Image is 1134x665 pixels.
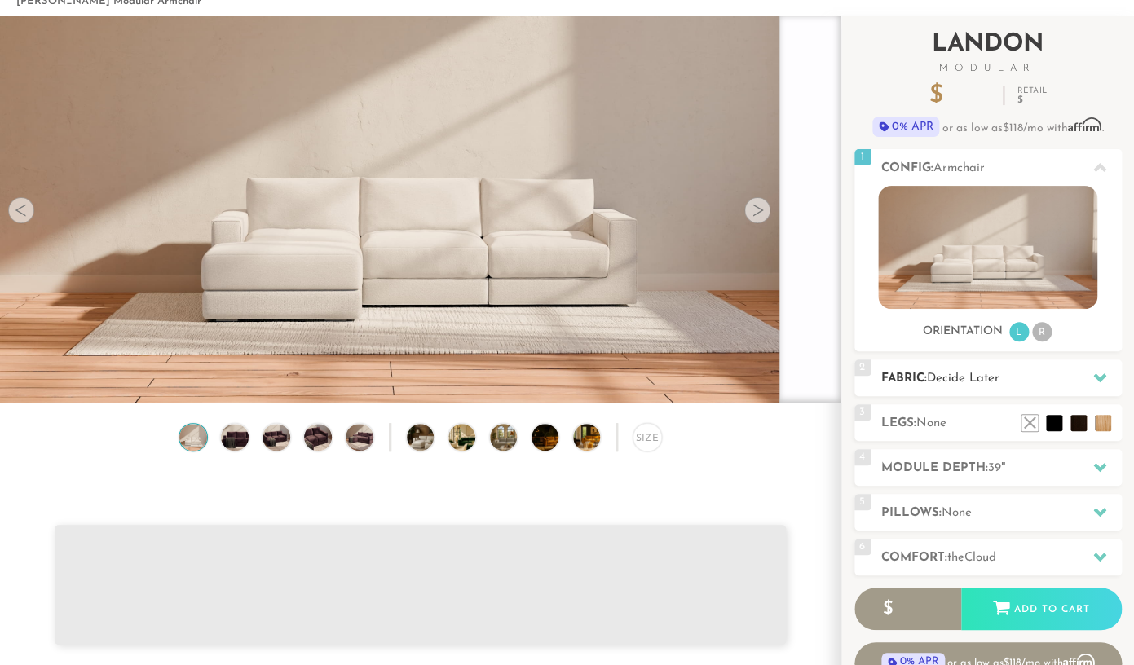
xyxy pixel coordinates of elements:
[881,459,1122,478] h2: Module Depth: "
[1003,122,1023,134] span: $118
[1032,322,1052,341] li: R
[633,423,662,451] div: Size
[872,117,940,137] span: 0% APR
[961,588,1122,632] div: Add to Cart
[854,449,871,465] span: 4
[532,424,580,451] img: DreamSofa Modular Sofa & Sectional Video Presentation 4
[881,548,1122,567] h2: Comfort:
[881,369,1122,388] h2: Fabric:
[929,84,991,108] p: $
[942,507,972,519] span: None
[878,186,1097,309] img: landon-sofa-no_legs-no_pillows-1.jpg
[343,424,376,451] img: Landon Modular Armchair no legs 5
[964,552,996,564] span: Cloud
[881,414,1122,433] h2: Legs:
[218,424,251,451] img: Landon Modular Armchair no legs 2
[854,117,1122,137] p: or as low as /mo with .
[854,539,871,555] span: 6
[490,424,539,451] img: DreamSofa Modular Sofa & Sectional Video Presentation 3
[916,417,946,429] span: None
[947,552,964,564] span: the
[881,504,1122,522] h2: Pillows:
[923,324,1003,339] h3: Orientation
[988,462,1001,474] span: 39
[854,359,871,376] span: 2
[302,424,334,451] img: Landon Modular Armchair no legs 4
[854,494,871,510] span: 5
[448,424,497,451] img: DreamSofa Modular Sofa & Sectional Video Presentation 2
[933,162,985,174] span: Armchair
[1009,322,1029,341] li: L
[881,159,1122,178] h2: Config:
[573,424,622,451] img: DreamSofa Modular Sofa & Sectional Video Presentation 5
[260,424,293,451] img: Landon Modular Armchair no legs 3
[854,404,871,421] span: 3
[1065,592,1122,653] iframe: Chat
[854,33,1122,73] h2: Landon
[927,372,999,385] span: Decide Later
[407,424,456,451] img: DreamSofa Modular Sofa & Sectional Video Presentation 1
[177,424,210,451] img: Landon Modular Armchair no legs 1
[1017,87,1046,105] p: Retail
[854,64,1122,73] span: Modular
[1068,118,1102,132] span: Affirm
[1017,95,1046,105] em: $
[854,149,871,165] span: 1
